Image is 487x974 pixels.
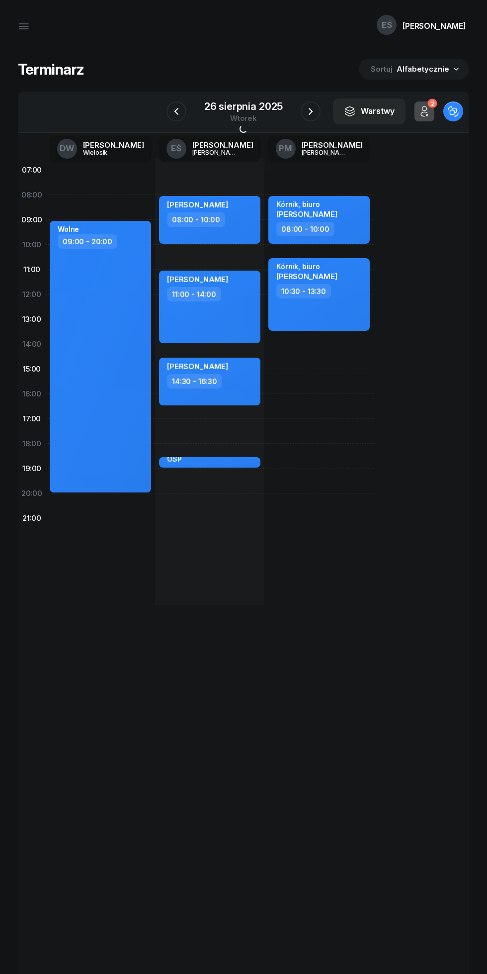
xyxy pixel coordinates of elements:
div: [PERSON_NAME] [192,141,253,149]
button: Warstwy [333,98,406,124]
div: Warstwy [344,105,395,118]
div: Wielosik [83,149,131,156]
div: 08:00 [18,183,46,207]
div: 2 [427,99,437,108]
span: [PERSON_NAME] [167,362,228,371]
div: [PERSON_NAME] [403,22,466,30]
div: 26 sierpnia 2025 [204,101,283,111]
a: PM[PERSON_NAME][PERSON_NAME] [268,136,371,162]
div: 09:00 - 20:00 [58,234,117,249]
div: 14:00 [18,332,46,357]
span: [PERSON_NAME] [167,275,228,284]
div: Kórnik, biuro [276,262,337,271]
div: 07:00 [18,158,46,183]
div: 10:30 - 13:30 [276,284,331,298]
button: Sortuj Alfabetycznie [359,59,469,80]
div: 19:00 [18,456,46,481]
div: wtorek [204,114,283,122]
span: Alfabetycznie [397,64,449,74]
div: 12:00 [18,282,46,307]
a: DW[PERSON_NAME]Wielosik [49,136,152,162]
div: [PERSON_NAME] [83,141,144,149]
div: 09:00 [18,207,46,232]
div: 08:00 - 10:00 [276,222,334,236]
div: 14:30 - 16:30 [167,374,222,389]
span: [PERSON_NAME] [276,272,337,281]
div: 21:00 [18,506,46,531]
button: 2 [414,101,434,121]
a: EŚ[PERSON_NAME][PERSON_NAME] [159,136,261,162]
div: [PERSON_NAME] [192,149,240,156]
div: [PERSON_NAME] [302,141,363,149]
h1: Terminarz [18,60,84,78]
span: PM [279,144,292,153]
div: 18:00 [18,431,46,456]
div: Wolne [58,225,79,233]
span: [PERSON_NAME] [167,200,228,209]
span: DW [60,144,75,153]
div: 15:00 [18,357,46,382]
div: 11:00 [18,257,46,282]
div: Kórnik, biuro [276,200,337,208]
div: 16:00 [18,382,46,406]
div: 08:00 - 10:00 [167,212,225,227]
span: EŚ [382,21,392,29]
span: [PERSON_NAME] [276,209,337,219]
div: 11:00 - 14:00 [167,287,221,301]
div: 17:00 [18,406,46,431]
div: [PERSON_NAME] [302,149,349,156]
div: 13:00 [18,307,46,332]
div: 10:00 [18,232,46,257]
div: 20:00 [18,481,46,506]
span: EŚ [171,144,181,153]
span: Sortuj [371,63,395,76]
